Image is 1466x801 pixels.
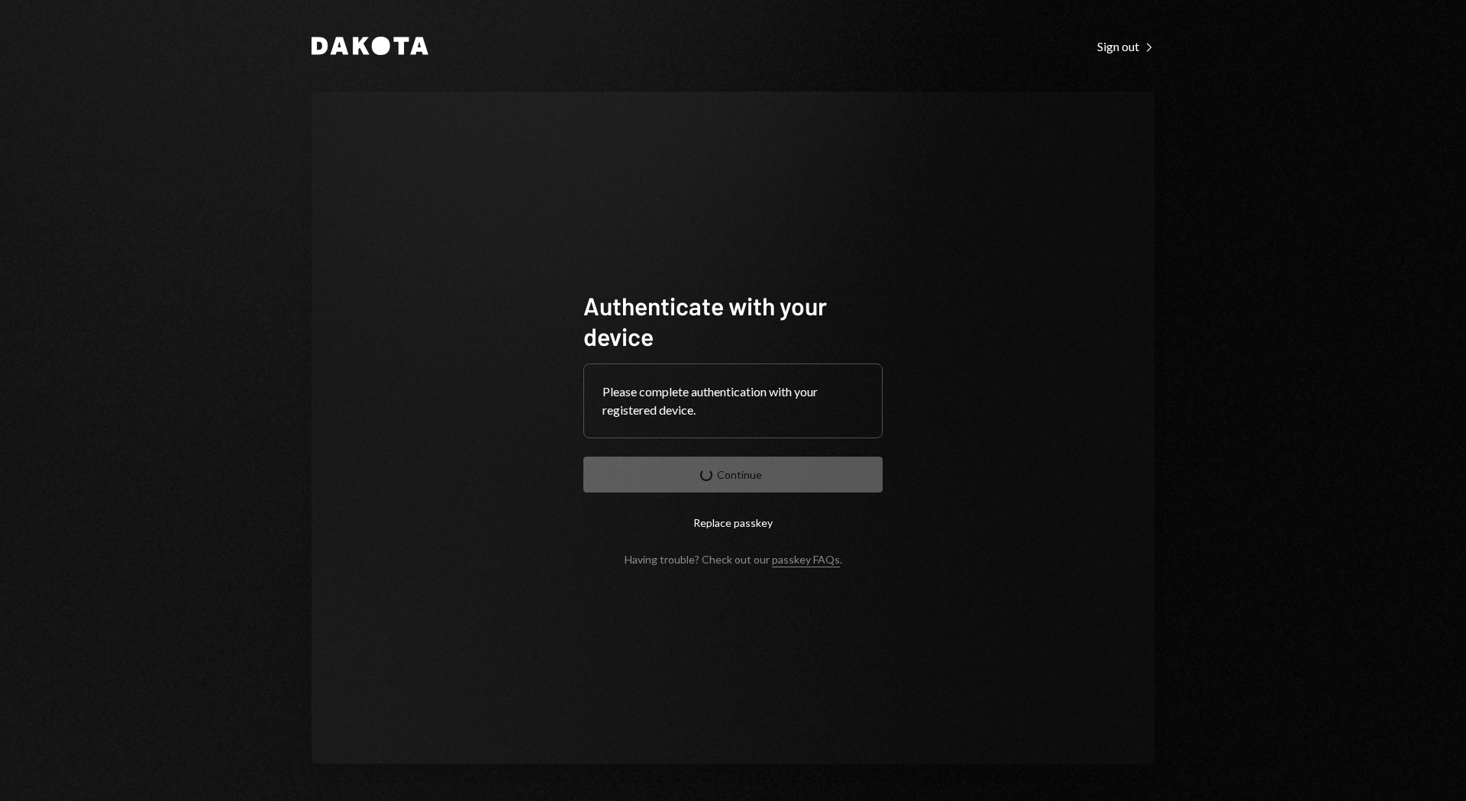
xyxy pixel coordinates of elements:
[583,505,883,541] button: Replace passkey
[583,290,883,351] h1: Authenticate with your device
[1097,39,1154,54] div: Sign out
[772,553,840,567] a: passkey FAQs
[1097,37,1154,54] a: Sign out
[602,383,864,419] div: Please complete authentication with your registered device.
[625,553,842,566] div: Having trouble? Check out our .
